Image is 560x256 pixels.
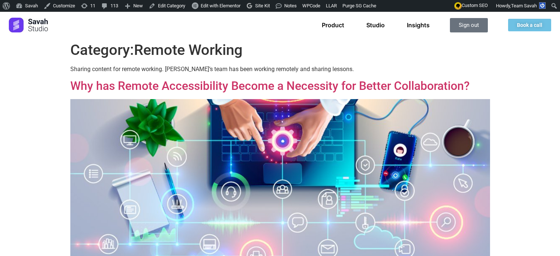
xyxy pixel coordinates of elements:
a: Why has Remote Accessibility Become a Necessity for Better Collaboration? [70,79,470,93]
span: Edit with Elementor [201,3,240,8]
nav: Menu [322,21,430,29]
p: Sharing content for remote working. [PERSON_NAME]’s team has been working remotely and sharing le... [70,65,490,74]
span: Remote Working [134,41,243,59]
a: Product [322,21,344,29]
a: Studio [366,21,385,29]
span: Team Savah [511,3,537,8]
a: Book a call [508,19,551,31]
a: Sign out [450,18,488,32]
span: Book a call [517,22,542,28]
a: Insights [407,21,430,29]
span: Site Kit [255,3,270,8]
h1: Category: [70,41,490,59]
span: Sign out [459,22,479,28]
